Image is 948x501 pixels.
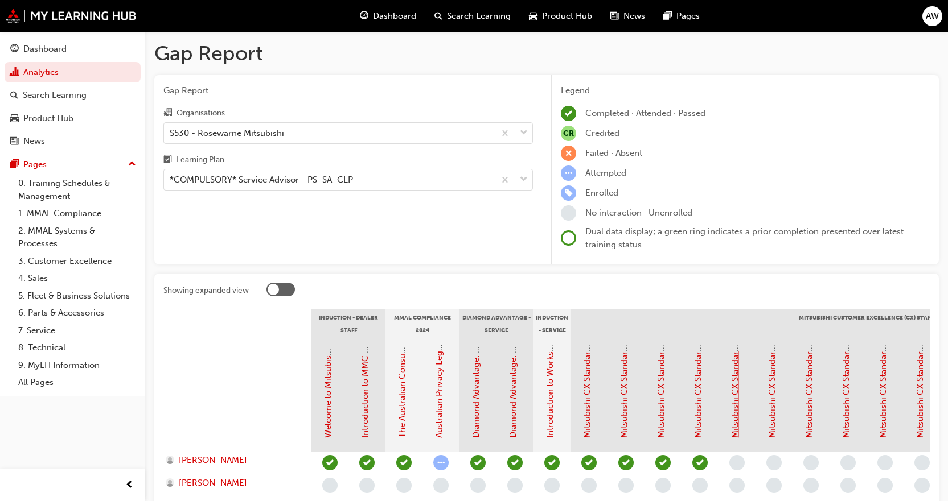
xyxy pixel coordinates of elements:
span: learningRecordVerb_FAIL-icon [561,146,576,161]
span: learningRecordVerb_NONE-icon [544,478,560,493]
span: learningRecordVerb_PASS-icon [470,455,486,470]
span: Dual data display; a green ring indicates a prior completion presented over latest training status. [585,226,904,250]
span: learningRecordVerb_NONE-icon [840,455,856,470]
span: learningRecordVerb_NONE-icon [561,205,576,221]
a: 2. MMAL Systems & Processes [14,222,141,252]
span: car-icon [529,9,537,23]
div: Product Hub [23,112,73,125]
div: *COMPULSORY* Service Advisor - PS_SA_CLP [170,173,353,187]
a: pages-iconPages [654,5,709,28]
span: null-icon [561,126,576,141]
div: Induction - Service Advisor [533,309,571,338]
span: Enrolled [585,188,618,198]
a: Search Learning [5,85,141,106]
a: news-iconNews [601,5,654,28]
span: learningRecordVerb_NONE-icon [655,478,671,493]
span: Product Hub [542,10,592,23]
span: up-icon [128,157,136,172]
span: car-icon [10,114,19,124]
span: search-icon [434,9,442,23]
span: learningRecordVerb_COMPLETE-icon [561,106,576,121]
a: car-iconProduct Hub [520,5,601,28]
span: learningRecordVerb_NONE-icon [692,478,708,493]
span: learningRecordVerb_NONE-icon [766,478,782,493]
span: learningplan-icon [163,155,172,165]
button: Pages [5,154,141,175]
span: [PERSON_NAME] [179,454,247,467]
span: learningRecordVerb_NONE-icon [729,455,745,470]
span: learningRecordVerb_NONE-icon [914,455,930,470]
div: MMAL Compliance 2024 [385,309,459,338]
a: 4. Sales [14,270,141,287]
span: learningRecordVerb_NONE-icon [359,478,375,493]
button: DashboardAnalyticsSearch LearningProduct HubNews [5,36,141,154]
div: Dashboard [23,43,67,56]
div: Showing expanded view [163,285,249,296]
span: Gap Report [163,84,533,97]
span: search-icon [10,90,18,101]
span: guage-icon [10,44,19,55]
span: learningRecordVerb_PASS-icon [618,455,634,470]
a: Dashboard [5,39,141,60]
a: 0. Training Schedules & Management [14,175,141,205]
span: down-icon [520,126,528,140]
span: News [623,10,645,23]
span: learningRecordVerb_NONE-icon [766,455,782,470]
h1: Gap Report [154,41,939,66]
span: learningRecordVerb_NONE-icon [914,478,930,493]
img: mmal [6,9,137,23]
span: learningRecordVerb_NONE-icon [877,478,893,493]
span: No interaction · Unenrolled [585,208,692,218]
span: learningRecordVerb_NONE-icon [840,478,856,493]
span: prev-icon [125,478,134,492]
a: 9. MyLH Information [14,357,141,374]
a: Mitsubishi CX Standards - Introduction [582,285,592,438]
a: 1. MMAL Compliance [14,205,141,222]
span: guage-icon [360,9,368,23]
a: 6. Parts & Accessories [14,304,141,322]
a: All Pages [14,374,141,391]
span: learningRecordVerb_NONE-icon [618,478,634,493]
div: Organisations [177,107,225,119]
span: learningRecordVerb_NONE-icon [877,455,893,470]
a: Product Hub [5,108,141,129]
a: search-iconSearch Learning [425,5,520,28]
span: learningRecordVerb_PASS-icon [507,455,523,470]
span: learningRecordVerb_PASS-icon [396,455,412,470]
a: Diamond Advantage: Service Training [508,290,518,438]
span: learningRecordVerb_PASS-icon [655,455,671,470]
a: 5. Fleet & Business Solutions [14,287,141,305]
span: AW [926,10,939,23]
div: Search Learning [23,89,87,102]
span: learningRecordVerb_NONE-icon [322,478,338,493]
span: learningRecordVerb_NONE-icon [803,455,819,470]
span: down-icon [520,172,528,187]
a: 8. Technical [14,339,141,357]
span: news-icon [610,9,619,23]
a: Diamond Advantage: Fundamentals [471,297,481,438]
div: S530 - Rosewarne Mitsubishi [170,126,284,139]
div: News [23,135,45,148]
button: AW [922,6,942,26]
span: learningRecordVerb_ATTEMPT-icon [433,455,449,470]
a: 3. Customer Excellence [14,252,141,270]
a: News [5,131,141,152]
span: learningRecordVerb_NONE-icon [470,478,486,493]
span: Failed · Absent [585,148,642,158]
span: learningRecordVerb_ENROLL-icon [561,185,576,201]
span: learningRecordVerb_NONE-icon [396,478,412,493]
a: [PERSON_NAME] [166,454,301,467]
span: learningRecordVerb_PASS-icon [359,455,375,470]
span: learningRecordVerb_COMPLETE-icon [322,455,338,470]
span: learningRecordVerb_NONE-icon [581,478,597,493]
span: Search Learning [447,10,511,23]
span: organisation-icon [163,108,172,118]
span: learningRecordVerb_PASS-icon [581,455,597,470]
span: learningRecordVerb_NONE-icon [803,478,819,493]
span: learningRecordVerb_NONE-icon [729,478,745,493]
span: Dashboard [373,10,416,23]
a: Analytics [5,62,141,83]
div: Learning Plan [177,154,224,165]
